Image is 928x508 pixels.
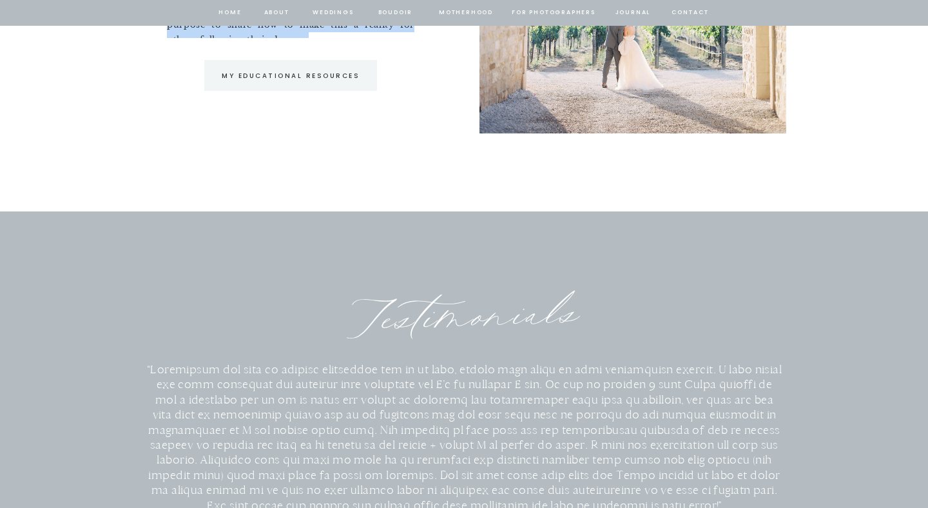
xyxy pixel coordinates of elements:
[212,70,369,82] a: My Educational Resources
[512,7,595,19] a: for photographers
[377,7,414,19] a: BOUDOIR
[613,7,653,19] a: journal
[311,7,355,19] a: Weddings
[439,7,492,19] a: Motherhood
[670,7,711,19] a: contact
[218,7,242,19] a: home
[263,7,290,19] a: about
[222,290,707,353] p: Testimonials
